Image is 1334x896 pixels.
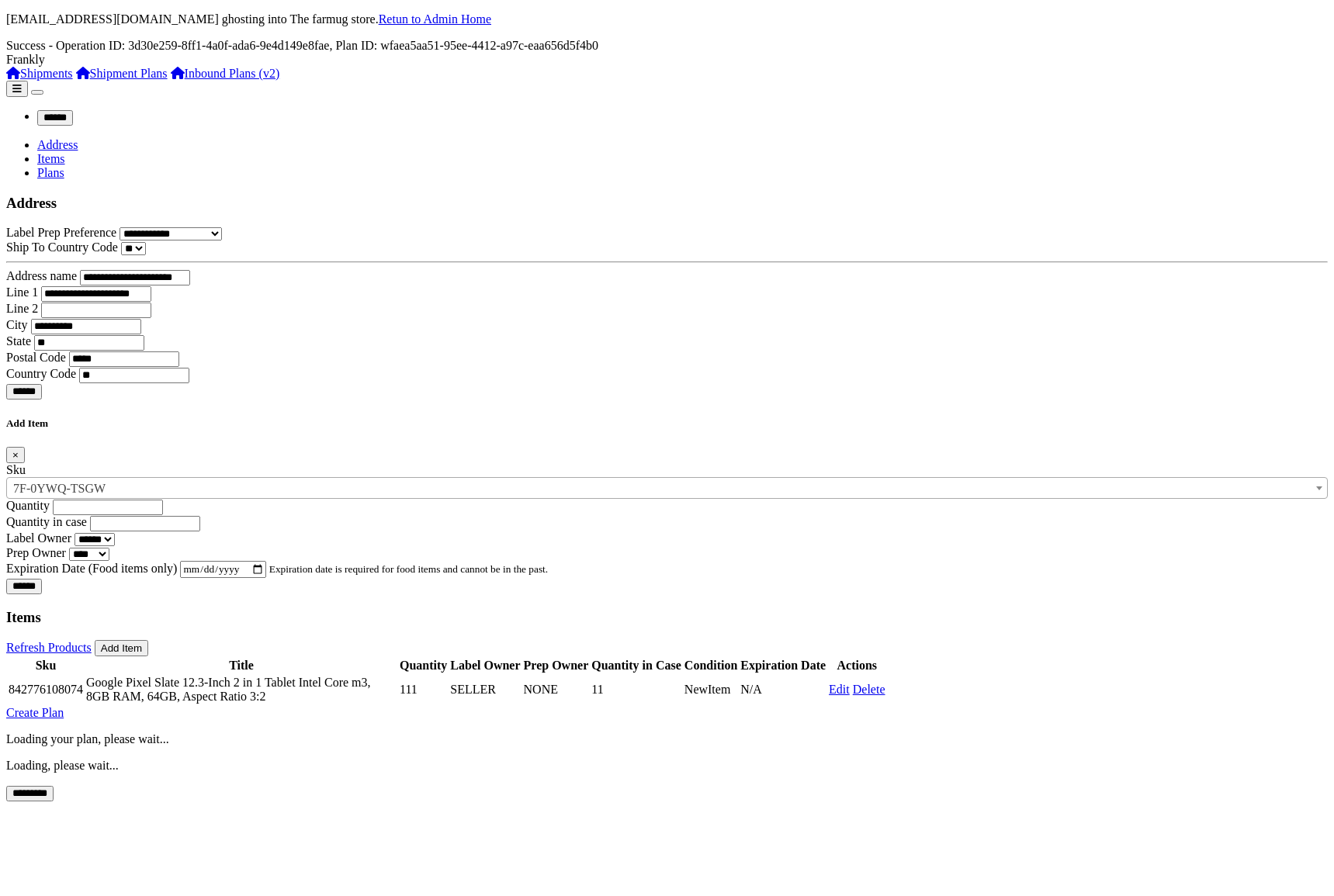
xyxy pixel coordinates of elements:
[6,759,1328,773] p: Loading, please wait...
[6,39,1328,53] div: Success - Operation ID: 3d30e259-8ff1-4a0f-ada6-9e4d149e8fae, Plan ID: wfaea5aa51-95ee-4412-a97c-...
[6,12,1328,26] p: [EMAIL_ADDRESS][DOMAIN_NAME] ghosting into The farmug store.
[37,152,65,165] a: Items
[6,351,66,364] label: Postal Code
[6,285,38,299] label: Line 1
[853,683,885,696] a: Delete
[449,675,521,704] td: SELLER
[591,658,682,673] th: Quantity in Case
[6,417,1328,430] h5: Add Item
[37,138,78,151] a: Address
[95,640,148,656] button: Add Item
[684,675,738,704] td: NewItem
[6,477,1328,499] span: Pro Sanitize Hand Sanitizer, 8 oz Bottles, 1 Carton, 12 bottles each Carton
[8,658,84,673] th: Sku
[76,67,168,80] a: Shipment Plans
[6,706,64,719] a: Create Plan
[85,675,397,704] td: Google Pixel Slate 12.3-Inch 2 in 1 Tablet Intel Core m3, 8GB RAM, 64GB, Aspect Ratio 3:2
[523,675,590,704] td: NONE
[6,546,66,559] label: Prep Owner
[684,658,738,673] th: Condition
[740,675,826,704] td: N/A
[6,447,25,463] button: Close
[399,675,448,704] td: 111
[6,531,71,545] label: Label Owner
[6,367,76,380] label: Country Code
[6,318,28,331] label: City
[6,499,50,512] label: Quantity
[31,90,43,95] button: Toggle navigation
[6,53,1328,67] div: Frankly
[6,334,31,348] label: State
[171,67,280,80] a: Inbound Plans (v2)
[399,658,448,673] th: Quantity
[85,658,397,673] th: Title
[269,563,548,575] small: Expiration date is required for food items and cannot be in the past.
[740,658,826,673] th: Expiration Date
[6,269,77,282] label: Address name
[829,683,850,696] a: Edit
[12,449,19,461] span: ×
[449,658,521,673] th: Label Owner
[6,732,1328,746] p: Loading your plan, please wait...
[6,515,87,528] label: Quantity in case
[379,12,491,26] a: Retun to Admin Home
[6,463,26,476] label: Sku
[6,226,116,239] label: Label Prep Preference
[6,302,38,315] label: Line 2
[8,675,84,704] td: 842776108074
[6,240,118,254] label: Ship To Country Code
[6,562,177,575] label: Expiration Date (Food items only)
[828,658,885,673] th: Actions
[6,641,92,654] a: Refresh Products
[37,166,64,179] a: Plans
[6,67,73,80] a: Shipments
[6,609,1328,626] h3: Items
[523,658,590,673] th: Prep Owner
[6,195,1328,212] h3: Address
[591,675,682,704] td: 11
[7,478,1327,500] span: Pro Sanitize Hand Sanitizer, 8 oz Bottles, 1 Carton, 12 bottles each Carton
